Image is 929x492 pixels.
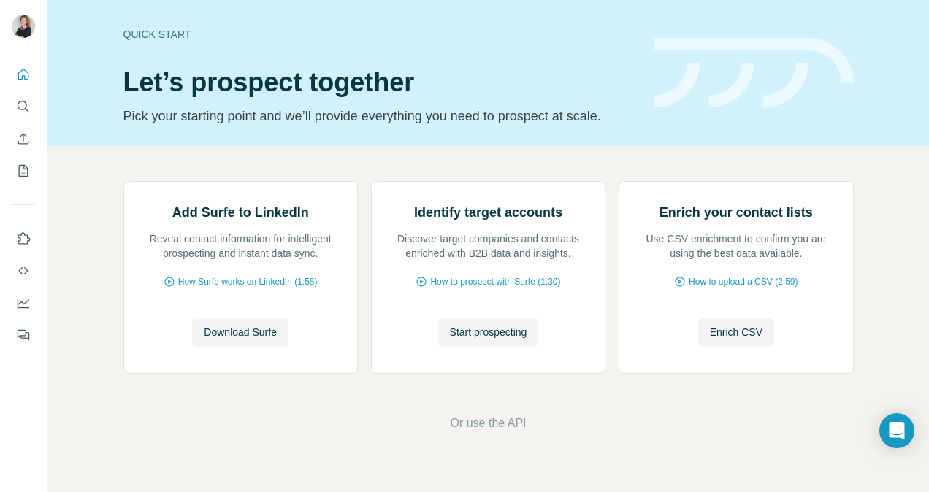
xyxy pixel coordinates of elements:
[430,275,560,288] span: How to prospect with Surfe (1:30)
[123,27,637,42] div: Quick start
[698,318,774,347] button: Enrich CSV
[660,202,813,223] h2: Enrich your contact lists
[123,106,637,126] p: Pick your starting point and we’ll provide everything you need to prospect at scale.
[12,93,35,120] button: Search
[12,322,35,348] button: Feedback
[654,38,854,109] img: banner
[139,231,343,261] p: Reveal contact information for intelligent prospecting and instant data sync.
[414,202,562,223] h2: Identify target accounts
[450,415,526,432] button: Or use the API
[192,318,288,347] button: Download Surfe
[12,158,35,184] button: My lists
[12,226,35,252] button: Use Surfe on LinkedIn
[204,325,277,339] span: Download Surfe
[879,413,914,448] div: Open Intercom Messenger
[634,231,838,261] p: Use CSV enrichment to confirm you are using the best data available.
[123,68,637,97] h1: Let’s prospect together
[178,275,318,288] span: How Surfe works on LinkedIn (1:58)
[710,325,762,339] span: Enrich CSV
[386,231,590,261] p: Discover target companies and contacts enriched with B2B data and insights.
[12,258,35,284] button: Use Surfe API
[12,15,35,38] img: Avatar
[438,318,539,347] button: Start prospecting
[12,290,35,316] button: Dashboard
[172,202,309,223] h2: Add Surfe to LinkedIn
[450,325,527,339] span: Start prospecting
[12,61,35,88] button: Quick start
[12,126,35,152] button: Enrich CSV
[689,275,798,288] span: How to upload a CSV (2:59)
